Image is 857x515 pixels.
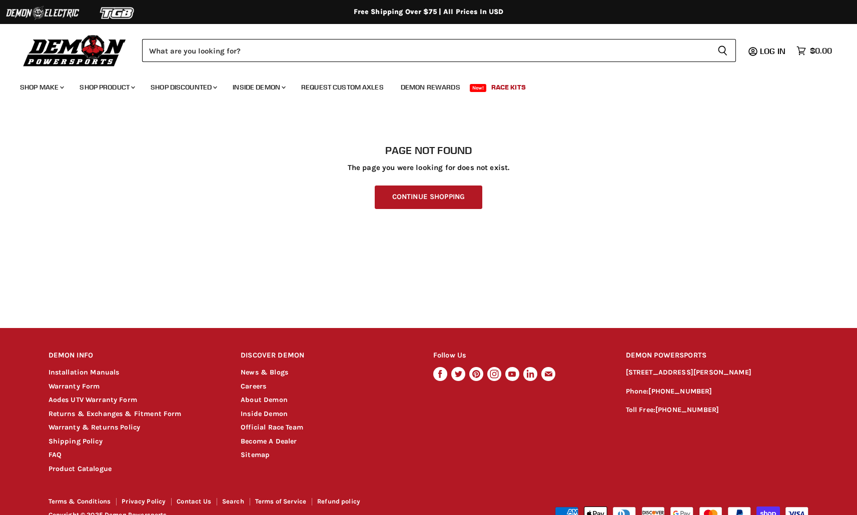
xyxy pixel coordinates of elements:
a: Continue Shopping [375,185,482,209]
span: New! [470,84,487,92]
a: Request Custom Axles [294,77,391,97]
a: [PHONE_NUMBER] [655,405,719,414]
a: Refund policy [317,497,360,505]
a: Terms of Service [255,497,306,505]
input: Search [142,39,709,62]
a: FAQ [49,450,62,459]
a: Demon Rewards [393,77,468,97]
h2: Follow Us [433,344,607,367]
a: Shop Discounted [143,77,223,97]
nav: Footer [49,498,430,508]
a: Race Kits [484,77,533,97]
form: Product [142,39,736,62]
a: Contact Us [177,497,211,505]
a: Returns & Exchanges & Fitment Form [49,409,182,418]
a: Shop Make [13,77,70,97]
a: Become A Dealer [241,437,297,445]
p: The page you were looking for does not exist. [49,163,809,172]
img: Demon Electric Logo 2 [5,3,80,22]
button: Search [709,39,736,62]
p: Phone: [626,386,809,397]
p: Toll Free: [626,404,809,416]
div: Free Shipping Over $75 | All Prices In USD [29,7,829,16]
a: Shipping Policy [49,437,103,445]
a: Search [222,497,244,505]
img: TGB Logo 2 [80,3,155,22]
a: Terms & Conditions [49,497,111,505]
a: Installation Manuals [49,368,120,376]
a: Inside Demon [225,77,292,97]
a: [PHONE_NUMBER] [648,387,712,395]
a: Privacy Policy [122,497,166,505]
p: [STREET_ADDRESS][PERSON_NAME] [626,367,809,378]
img: Demon Powersports [20,32,130,68]
a: $0.00 [791,43,837,58]
a: Product Catalogue [49,464,112,473]
h2: DEMON POWERSPORTS [626,344,809,367]
a: Careers [241,382,266,390]
a: Log in [755,46,791,55]
span: $0.00 [810,46,832,55]
a: Sitemap [241,450,270,459]
a: Shop Product [72,77,141,97]
a: Inside Demon [241,409,288,418]
span: Log in [760,46,785,56]
a: Aodes UTV Warranty Form [49,395,137,404]
a: News & Blogs [241,368,288,376]
a: Warranty & Returns Policy [49,423,141,431]
h2: DEMON INFO [49,344,222,367]
a: Warranty Form [49,382,100,390]
a: About Demon [241,395,288,404]
h1: Page not found [49,144,809,156]
ul: Main menu [13,73,829,97]
a: Official Race Team [241,423,303,431]
h2: DISCOVER DEMON [241,344,414,367]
